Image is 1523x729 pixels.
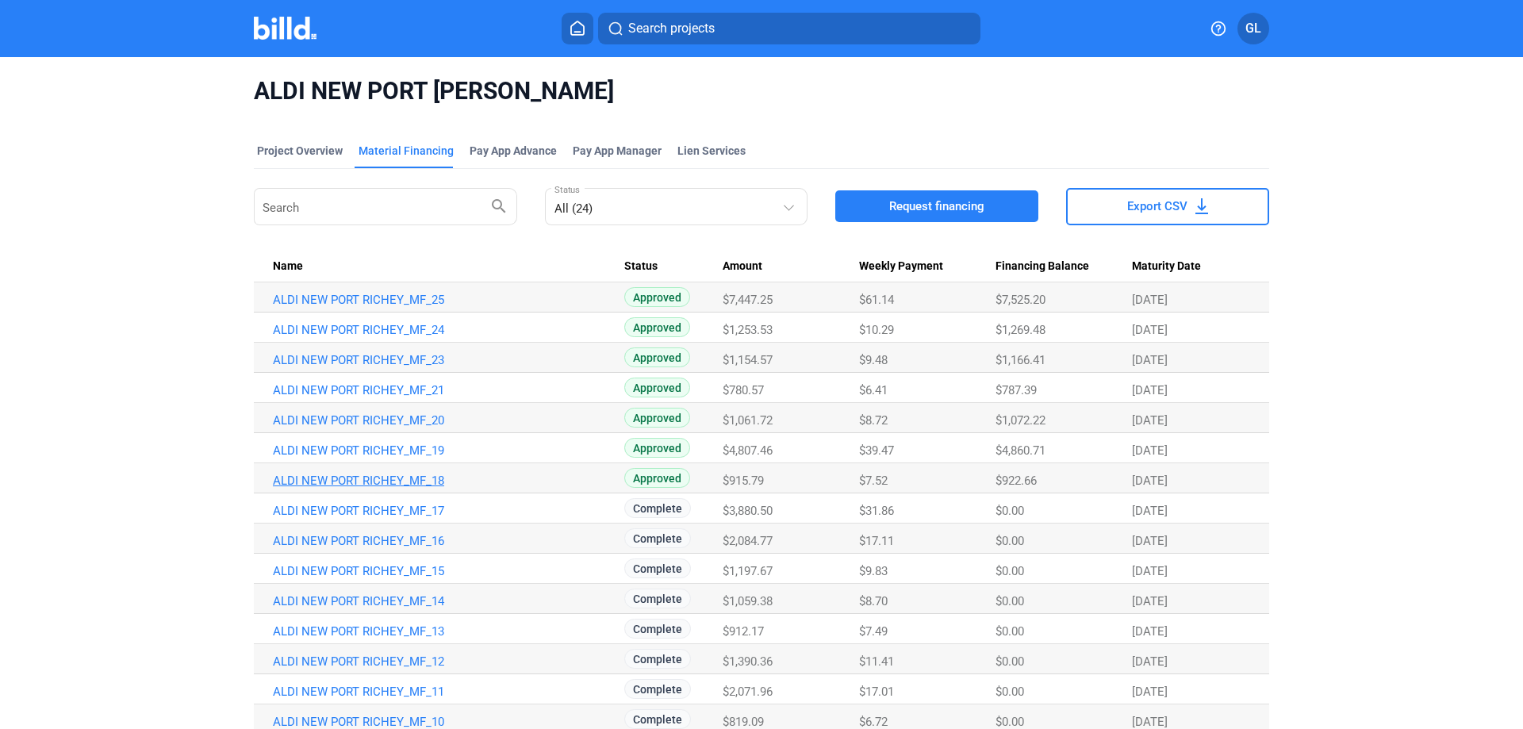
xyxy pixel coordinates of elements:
[624,528,691,548] span: Complete
[1132,323,1168,337] span: [DATE]
[1132,293,1168,307] span: [DATE]
[273,259,624,274] div: Name
[273,715,624,729] a: ALDI NEW PORT RICHEY_MF_10
[996,594,1024,608] span: $0.00
[723,383,764,397] span: $780.57
[1245,19,1261,38] span: GL
[859,323,894,337] span: $10.29
[996,413,1045,428] span: $1,072.22
[273,534,624,548] a: ALDI NEW PORT RICHEY_MF_16
[723,413,773,428] span: $1,061.72
[996,323,1045,337] span: $1,269.48
[723,564,773,578] span: $1,197.67
[1132,715,1168,729] span: [DATE]
[273,685,624,699] a: ALDI NEW PORT RICHEY_MF_11
[624,709,691,729] span: Complete
[273,413,624,428] a: ALDI NEW PORT RICHEY_MF_20
[723,685,773,699] span: $2,071.96
[624,259,723,274] div: Status
[1132,353,1168,367] span: [DATE]
[677,143,746,159] div: Lien Services
[554,201,593,216] mat-select-trigger: All (24)
[996,383,1037,397] span: $787.39
[489,196,508,215] mat-icon: search
[996,353,1045,367] span: $1,166.41
[996,259,1089,274] span: Financing Balance
[996,564,1024,578] span: $0.00
[723,504,773,518] span: $3,880.50
[273,594,624,608] a: ALDI NEW PORT RICHEY_MF_14
[624,558,691,578] span: Complete
[723,259,762,274] span: Amount
[624,679,691,699] span: Complete
[624,649,691,669] span: Complete
[996,534,1024,548] span: $0.00
[996,685,1024,699] span: $0.00
[996,504,1024,518] span: $0.00
[1237,13,1269,44] button: GL
[273,624,624,639] a: ALDI NEW PORT RICHEY_MF_13
[1132,564,1168,578] span: [DATE]
[1132,624,1168,639] span: [DATE]
[624,259,658,274] span: Status
[859,443,894,458] span: $39.47
[624,317,690,337] span: Approved
[859,383,888,397] span: $6.41
[273,323,624,337] a: ALDI NEW PORT RICHEY_MF_24
[273,504,624,518] a: ALDI NEW PORT RICHEY_MF_17
[859,353,888,367] span: $9.48
[624,498,691,518] span: Complete
[859,259,943,274] span: Weekly Payment
[996,293,1045,307] span: $7,525.20
[273,293,624,307] a: ALDI NEW PORT RICHEY_MF_25
[859,594,888,608] span: $8.70
[273,474,624,488] a: ALDI NEW PORT RICHEY_MF_18
[859,504,894,518] span: $31.86
[624,589,691,608] span: Complete
[273,564,624,578] a: ALDI NEW PORT RICHEY_MF_15
[859,474,888,488] span: $7.52
[859,564,888,578] span: $9.83
[859,259,996,274] div: Weekly Payment
[859,685,894,699] span: $17.01
[624,347,690,367] span: Approved
[1127,198,1187,214] span: Export CSV
[889,198,984,214] span: Request financing
[996,443,1045,458] span: $4,860.71
[1132,413,1168,428] span: [DATE]
[723,259,858,274] div: Amount
[996,715,1024,729] span: $0.00
[624,378,690,397] span: Approved
[273,443,624,458] a: ALDI NEW PORT RICHEY_MF_19
[1132,654,1168,669] span: [DATE]
[624,619,691,639] span: Complete
[859,534,894,548] span: $17.11
[624,408,690,428] span: Approved
[359,143,454,159] div: Material Financing
[996,259,1132,274] div: Financing Balance
[723,534,773,548] span: $2,084.77
[624,468,690,488] span: Approved
[996,624,1024,639] span: $0.00
[1066,188,1269,225] button: Export CSV
[996,654,1024,669] span: $0.00
[273,353,624,367] a: ALDI NEW PORT RICHEY_MF_23
[1132,594,1168,608] span: [DATE]
[1132,259,1250,274] div: Maturity Date
[723,323,773,337] span: $1,253.53
[1132,443,1168,458] span: [DATE]
[624,287,690,307] span: Approved
[859,715,888,729] span: $6.72
[859,293,894,307] span: $61.14
[1132,504,1168,518] span: [DATE]
[723,594,773,608] span: $1,059.38
[273,259,303,274] span: Name
[1132,259,1201,274] span: Maturity Date
[273,654,624,669] a: ALDI NEW PORT RICHEY_MF_12
[996,474,1037,488] span: $922.66
[723,474,764,488] span: $915.79
[254,17,316,40] img: Billd Company Logo
[859,413,888,428] span: $8.72
[723,654,773,669] span: $1,390.36
[628,19,715,38] span: Search projects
